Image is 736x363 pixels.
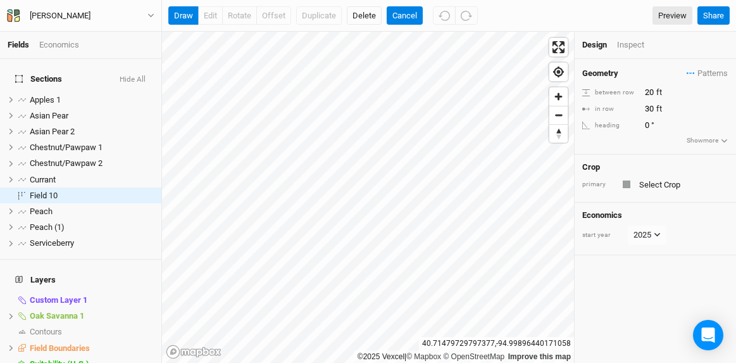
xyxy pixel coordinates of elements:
button: Cancel [387,6,423,25]
div: heading [582,121,638,131]
span: Currant [30,175,56,184]
div: Field 10 [30,191,154,201]
a: Fields [8,40,29,49]
a: Mapbox [406,352,441,361]
button: Patterns [686,67,728,80]
h4: Crop [582,162,600,172]
div: Chestnut/Pawpaw 2 [30,158,154,169]
button: Enter fullscreen [549,38,568,56]
span: Field Boundaries [30,343,90,353]
button: Reset bearing to north [549,124,568,143]
button: Zoom in [549,87,568,106]
button: Redo (^Z) [455,6,478,25]
div: Design [582,39,607,51]
span: Patterns [687,67,728,80]
button: Delete [347,6,382,25]
button: edit [198,6,223,25]
button: Find my location [549,63,568,81]
span: Oak Savanna 1 [30,311,84,321]
button: Showmore [686,135,728,146]
span: Sections [15,74,62,84]
div: start year [582,231,627,240]
a: OpenStreetMap [443,352,504,361]
input: Select Crop [635,177,728,192]
div: Custom Layer 1 [30,295,154,305]
button: Hide All [119,75,146,84]
span: Contours [30,327,62,336]
span: Asian Pear 2 [30,127,75,136]
button: Share [697,6,730,25]
button: draw [168,6,199,25]
h4: Layers [8,267,154,293]
div: Asian Pear [30,111,154,121]
span: Apples 1 [30,95,61,105]
div: Oak Savanna 1 [30,311,154,321]
button: [PERSON_NAME] [6,9,155,23]
div: Seth Watkins - Orchard [30,10,90,22]
div: Field Boundaries [30,343,154,353]
div: Chestnut/Pawpaw 1 [30,143,154,153]
span: Field 10 [30,191,58,200]
div: Serviceberry [30,238,154,248]
button: Undo (^z) [433,6,456,25]
div: Economics [39,39,79,51]
div: Apples 1 [30,95,154,105]
span: Custom Layer 1 [30,295,87,305]
div: Peach (1) [30,222,154,232]
span: Serviceberry [30,238,74,248]
span: Reset bearing to north [549,125,568,143]
div: Inspect [617,39,662,51]
span: Asian Pear [30,111,68,120]
a: Improve this map [508,352,571,361]
a: Preview [652,6,692,25]
button: Zoom out [549,106,568,124]
a: Mapbox logo [166,345,221,359]
div: | [358,350,571,363]
div: Open Intercom Messenger [693,320,723,350]
div: Asian Pear 2 [30,127,154,137]
button: 2025 [628,226,666,245]
button: Duplicate [296,6,342,25]
span: Peach (1) [30,222,65,232]
h4: Economics [582,210,728,220]
span: Peach [30,207,53,216]
div: Contours [30,327,154,337]
span: Chestnut/Pawpaw 2 [30,158,103,168]
div: [PERSON_NAME] [30,10,90,22]
div: primary [582,180,614,189]
div: between row [582,88,638,98]
button: offset [256,6,291,25]
span: Chestnut/Pawpaw 1 [30,143,103,152]
div: Currant [30,175,154,185]
div: in row [582,105,638,114]
div: 40.71479729797377 , -94.99896440171058 [419,337,574,350]
button: rotate [222,6,257,25]
h4: Geometry [582,68,618,79]
div: Peach [30,207,154,217]
a: ©2025 Vexcel [358,352,404,361]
